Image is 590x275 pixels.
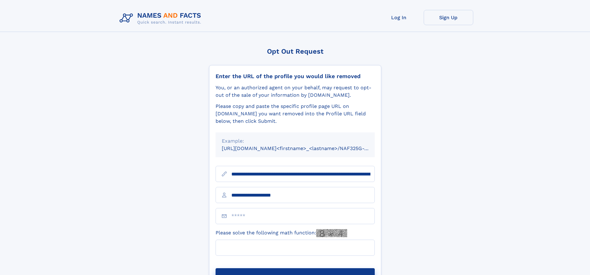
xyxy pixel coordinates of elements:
[222,145,387,151] small: [URL][DOMAIN_NAME]<firstname>_<lastname>/NAF325G-xxxxxxxx
[424,10,473,25] a: Sign Up
[216,73,375,80] div: Enter the URL of the profile you would like removed
[216,84,375,99] div: You, or an authorized agent on your behalf, may request to opt-out of the sale of your informatio...
[216,229,347,237] label: Please solve the following math function:
[209,47,381,55] div: Opt Out Request
[216,103,375,125] div: Please copy and paste the specific profile page URL on [DOMAIN_NAME] you want removed into the Pr...
[374,10,424,25] a: Log In
[222,137,369,145] div: Example:
[117,10,206,27] img: Logo Names and Facts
